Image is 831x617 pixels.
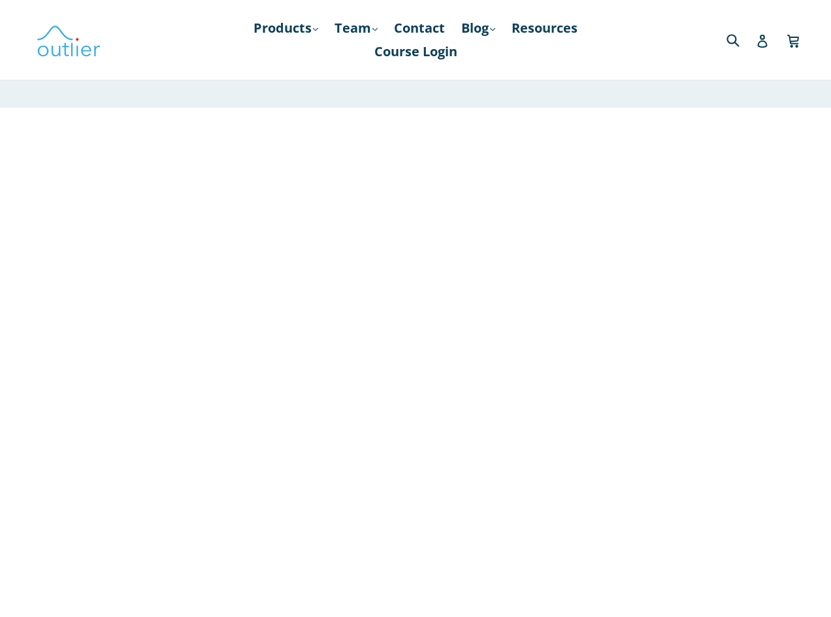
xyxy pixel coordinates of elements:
input: Search [723,26,759,53]
a: Team [328,16,384,40]
a: Course Login [368,40,464,63]
a: Blog [455,16,502,40]
img: Outlier Linguistics [36,21,101,59]
a: Products [247,16,325,40]
a: Resources [505,16,584,40]
a: Contact [387,16,451,40]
